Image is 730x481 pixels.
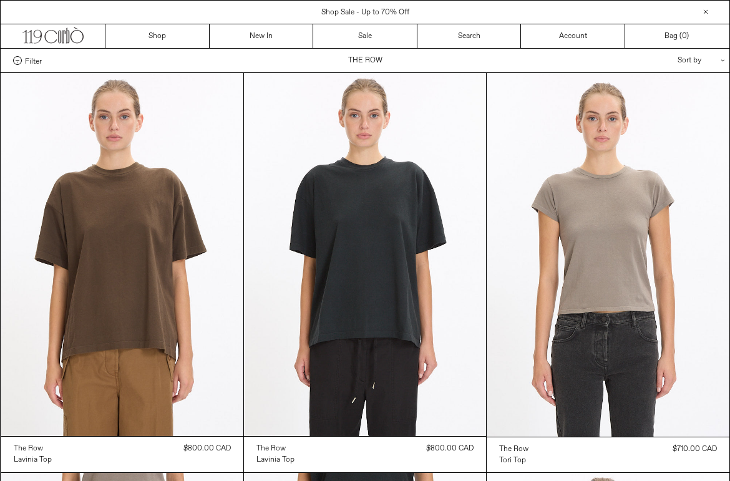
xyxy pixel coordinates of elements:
a: New In [210,24,314,48]
a: The Row [14,443,52,454]
div: the row [256,444,286,454]
span: Filter [25,56,42,65]
span: ) [682,31,689,42]
a: Shop [105,24,210,48]
a: The Row [499,444,528,455]
a: the row [256,443,294,454]
div: Lavinia Top [256,455,294,465]
img: The Row Tori Top in mud [487,73,729,437]
a: Account [521,24,625,48]
a: Sale [313,24,417,48]
div: Tori Top [499,455,526,466]
div: The Row [14,444,43,454]
div: Sort by [605,49,717,72]
a: Lavinia Top [14,454,52,465]
a: Lavinia Top [256,454,294,465]
a: Shop Sale - Up to 70% Off [321,7,409,17]
div: $710.00 CAD [673,444,717,455]
img: The Row Lavinia Top in black [244,73,486,436]
div: The Row [499,444,528,455]
img: The Row Lavinia Top in sepia [1,73,243,436]
div: $800.00 CAD [183,443,231,454]
a: Search [417,24,522,48]
span: 0 [682,31,686,41]
a: Tori Top [499,455,528,466]
div: Lavinia Top [14,455,52,465]
div: $800.00 CAD [426,443,474,454]
a: Bag () [625,24,729,48]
